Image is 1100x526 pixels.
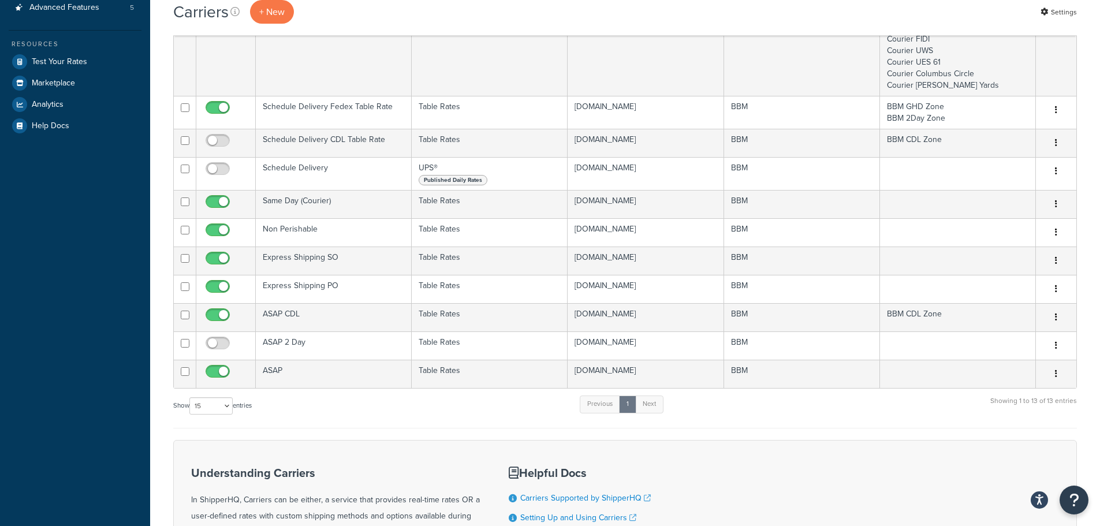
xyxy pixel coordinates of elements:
[568,247,724,275] td: [DOMAIN_NAME]
[568,129,724,157] td: [DOMAIN_NAME]
[1041,4,1077,20] a: Settings
[724,247,880,275] td: BBM
[1060,486,1088,514] button: Open Resource Center
[580,396,620,413] a: Previous
[724,157,880,190] td: BBM
[568,360,724,388] td: [DOMAIN_NAME]
[256,129,412,157] td: Schedule Delivery CDL Table Rate
[724,303,880,331] td: BBM
[635,396,663,413] a: Next
[724,331,880,360] td: BBM
[880,129,1036,157] td: BBM CDL Zone
[724,96,880,129] td: BBM
[256,275,412,303] td: Express Shipping PO
[32,100,64,110] span: Analytics
[32,57,87,67] span: Test Your Rates
[256,303,412,331] td: ASAP CDL
[412,96,568,129] td: Table Rates
[9,39,141,49] div: Resources
[29,3,99,13] span: Advanced Features
[412,275,568,303] td: Table Rates
[568,331,724,360] td: [DOMAIN_NAME]
[568,157,724,190] td: [DOMAIN_NAME]
[520,492,651,504] a: Carriers Supported by ShipperHQ
[568,218,724,247] td: [DOMAIN_NAME]
[412,190,568,218] td: Table Rates
[412,360,568,388] td: Table Rates
[256,331,412,360] td: ASAP 2 Day
[32,79,75,88] span: Marketplace
[419,175,487,185] span: Published Daily Rates
[619,396,636,413] a: 1
[520,512,636,524] a: Setting Up and Using Carriers
[724,129,880,157] td: BBM
[724,275,880,303] td: BBM
[568,96,724,129] td: [DOMAIN_NAME]
[9,94,141,115] a: Analytics
[191,467,480,479] h3: Understanding Carriers
[256,360,412,388] td: ASAP
[568,190,724,218] td: [DOMAIN_NAME]
[256,247,412,275] td: Express Shipping SO
[724,218,880,247] td: BBM
[990,394,1077,419] div: Showing 1 to 13 of 13 entries
[568,303,724,331] td: [DOMAIN_NAME]
[256,157,412,190] td: Schedule Delivery
[412,303,568,331] td: Table Rates
[724,190,880,218] td: BBM
[130,3,134,13] span: 5
[189,397,233,415] select: Showentries
[256,218,412,247] td: Non Perishable
[412,129,568,157] td: Table Rates
[412,247,568,275] td: Table Rates
[568,275,724,303] td: [DOMAIN_NAME]
[412,157,568,190] td: UPS®
[9,51,141,72] a: Test Your Rates
[412,331,568,360] td: Table Rates
[32,121,69,131] span: Help Docs
[9,73,141,94] a: Marketplace
[724,360,880,388] td: BBM
[173,397,252,415] label: Show entries
[256,190,412,218] td: Same Day (Courier)
[880,96,1036,129] td: BBM GHD Zone BBM 2Day Zone
[256,96,412,129] td: Schedule Delivery Fedex Table Rate
[509,467,659,479] h3: Helpful Docs
[880,303,1036,331] td: BBM CDL Zone
[9,115,141,136] a: Help Docs
[412,218,568,247] td: Table Rates
[173,1,229,23] h1: Carriers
